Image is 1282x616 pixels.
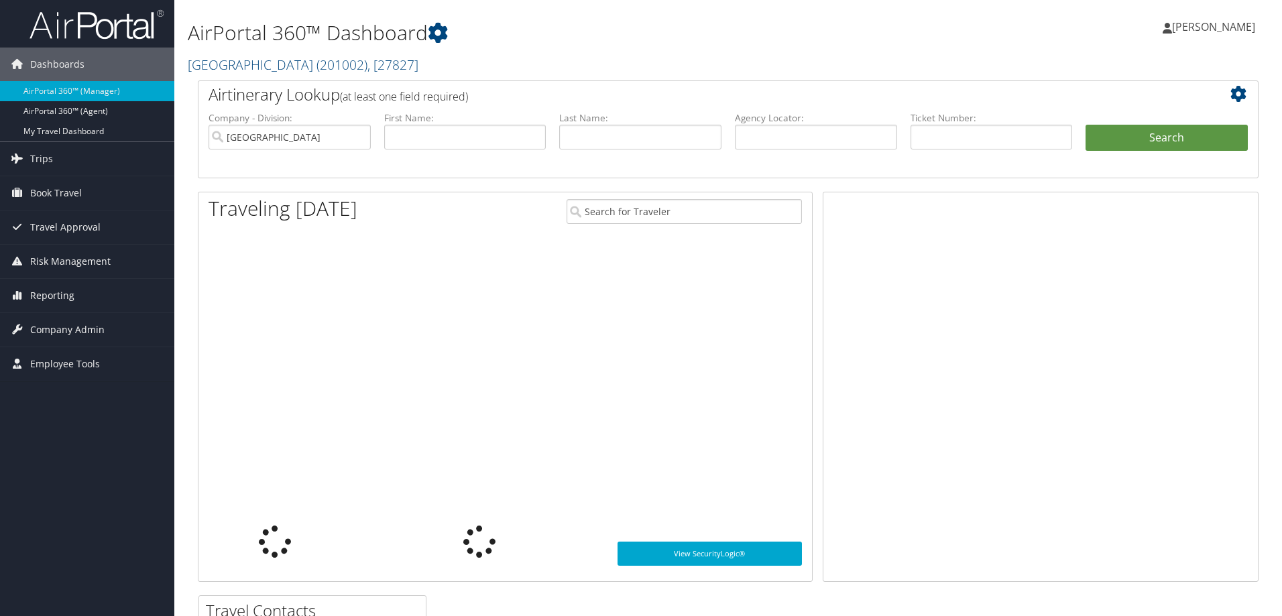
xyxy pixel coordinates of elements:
[1163,7,1269,47] a: [PERSON_NAME]
[1172,19,1255,34] span: [PERSON_NAME]
[1086,125,1248,151] button: Search
[911,111,1073,125] label: Ticket Number:
[30,279,74,312] span: Reporting
[30,176,82,210] span: Book Travel
[30,142,53,176] span: Trips
[30,313,105,347] span: Company Admin
[367,56,418,74] span: , [ 27827 ]
[567,199,802,224] input: Search for Traveler
[559,111,721,125] label: Last Name:
[30,48,84,81] span: Dashboards
[209,83,1159,106] h2: Airtinerary Lookup
[188,19,909,47] h1: AirPortal 360™ Dashboard
[209,111,371,125] label: Company - Division:
[30,210,101,244] span: Travel Approval
[30,9,164,40] img: airportal-logo.png
[735,111,897,125] label: Agency Locator:
[209,194,357,223] h1: Traveling [DATE]
[618,542,802,566] a: View SecurityLogic®
[316,56,367,74] span: ( 201002 )
[30,347,100,381] span: Employee Tools
[188,56,418,74] a: [GEOGRAPHIC_DATA]
[30,245,111,278] span: Risk Management
[340,89,468,104] span: (at least one field required)
[384,111,546,125] label: First Name:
